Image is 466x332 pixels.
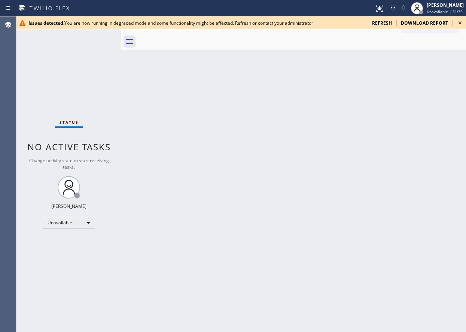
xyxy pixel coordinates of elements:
div: [PERSON_NAME] [51,203,86,209]
span: Unavailable | 31:35 [427,9,463,14]
span: No active tasks [27,141,111,153]
b: Issues detected. [28,20,64,26]
div: Unavailable [43,217,95,229]
span: Status [60,120,79,125]
div: You are now running in degraded mode and some functionality might be affected. Refresh or contact... [28,20,366,26]
span: download report [401,20,448,26]
button: Mute [398,3,409,13]
span: Change activity state to start receiving tasks. [29,157,109,170]
div: [PERSON_NAME] [427,2,464,8]
span: refresh [372,20,392,26]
